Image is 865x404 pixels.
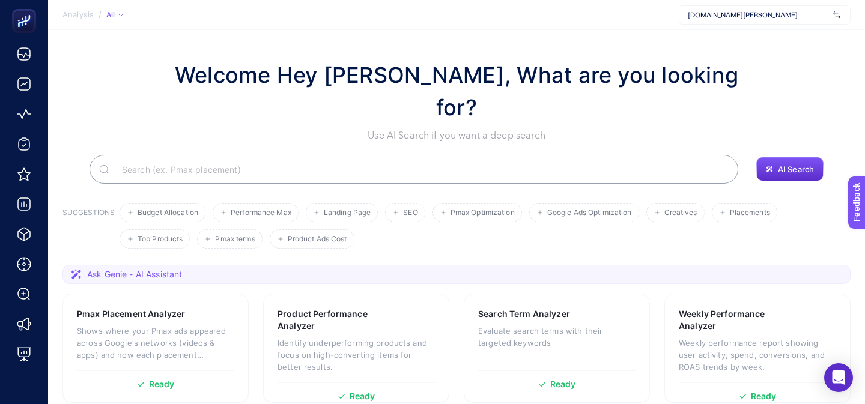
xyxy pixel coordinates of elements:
[730,208,770,217] span: Placements
[62,208,115,249] h3: SUGGESTIONS
[112,152,729,186] input: Search
[688,10,828,20] span: [DOMAIN_NAME][PERSON_NAME]
[756,157,824,181] button: AI Search
[824,363,853,392] div: Open Intercom Messenger
[288,235,347,244] span: Product Ads Cost
[7,4,46,13] span: Feedback
[162,128,751,143] p: Use AI Search if you want a deep search
[350,392,375,400] span: Ready
[664,208,697,217] span: Creatives
[403,208,417,217] span: SEO
[278,337,435,373] p: Identify underperforming products and focus on high-converting items for better results.
[833,9,840,21] img: svg%3e
[478,325,636,349] p: Evaluate search terms with their targeted keywords
[263,294,449,403] a: Product Performance AnalyzerIdentify underperforming products and focus on high-converting items ...
[162,59,751,124] h1: Welcome Hey [PERSON_NAME], What are you looking for?
[324,208,371,217] span: Landing Page
[77,308,185,320] h3: Pmax Placement Analyzer
[679,337,836,373] p: Weekly performance report showing user activity, spend, conversions, and ROAS trends by week.
[62,10,94,20] span: Analysis
[77,325,234,361] p: Shows where your Pmax ads appeared across Google's networks (videos & apps) and how each placemen...
[278,308,397,332] h3: Product Performance Analyzer
[451,208,515,217] span: Pmax Optimization
[149,380,175,388] span: Ready
[215,235,255,244] span: Pmax terms
[679,308,798,332] h3: Weekly Performance Analyzer
[547,208,632,217] span: Google Ads Optimization
[550,380,576,388] span: Ready
[87,268,182,280] span: Ask Genie - AI Assistant
[138,235,183,244] span: Top Products
[99,10,102,19] span: /
[478,308,570,320] h3: Search Term Analyzer
[751,392,777,400] span: Ready
[464,294,650,403] a: Search Term AnalyzerEvaluate search terms with their targeted keywordsReady
[231,208,291,217] span: Performance Max
[138,208,198,217] span: Budget Allocation
[778,164,814,174] span: AI Search
[106,10,123,20] div: All
[664,294,851,403] a: Weekly Performance AnalyzerWeekly performance report showing user activity, spend, conversions, a...
[62,294,249,403] a: Pmax Placement AnalyzerShows where your Pmax ads appeared across Google's networks (videos & apps...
